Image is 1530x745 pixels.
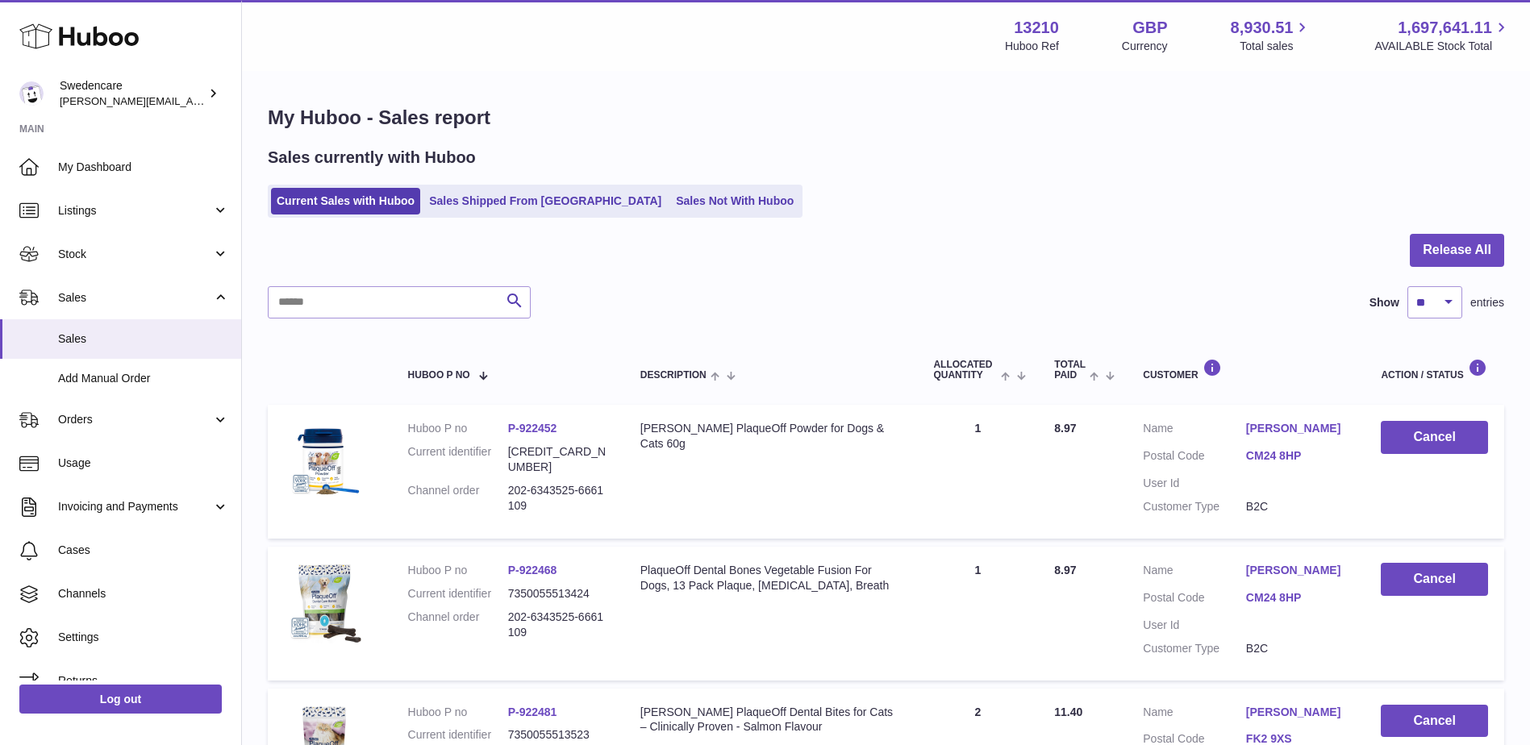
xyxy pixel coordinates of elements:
span: Total sales [1240,39,1311,54]
dd: 202-6343525-6661109 [508,483,608,514]
span: 8.97 [1054,422,1076,435]
dt: Postal Code [1143,448,1246,468]
span: Stock [58,247,212,262]
dd: 7350055513523 [508,727,608,743]
span: Returns [58,673,229,689]
dt: Name [1143,563,1246,582]
dt: Huboo P no [408,421,508,436]
div: Swedencare [60,78,205,109]
span: 8.97 [1054,564,1076,576]
div: Customer [1143,359,1349,381]
label: Show [1369,295,1399,310]
img: $_57.JPG [284,421,365,502]
a: CM24 8HP [1246,448,1349,464]
span: Usage [58,456,229,471]
span: Description [640,370,707,381]
a: 1,697,641.11 AVAILABLE Stock Total [1374,17,1511,54]
span: AVAILABLE Stock Total [1374,39,1511,54]
button: Cancel [1381,421,1488,454]
dt: Current identifier [408,586,508,601]
span: Cases [58,543,229,558]
span: Listings [58,203,212,219]
div: [PERSON_NAME] PlaqueOff Powder for Dogs & Cats 60g [640,421,902,452]
div: [PERSON_NAME] PlaqueOff Dental Bites for Cats – Clinically Proven - Salmon Flavour [640,705,902,735]
button: Cancel [1381,563,1488,596]
dd: B2C [1246,499,1349,514]
a: P-922468 [508,564,557,576]
a: Sales Not With Huboo [670,188,799,214]
div: Currency [1122,39,1168,54]
div: Action / Status [1381,359,1488,381]
dt: Customer Type [1143,641,1246,656]
span: 8,930.51 [1231,17,1294,39]
span: Sales [58,331,229,347]
span: Total paid [1054,360,1086,381]
button: Cancel [1381,705,1488,738]
span: entries [1470,295,1504,310]
dt: Huboo P no [408,705,508,720]
span: Settings [58,630,229,645]
h1: My Huboo - Sales report [268,105,1504,131]
img: $_57.JPG [284,563,365,643]
a: P-922452 [508,422,557,435]
span: My Dashboard [58,160,229,175]
span: Add Manual Order [58,371,229,386]
strong: 13210 [1014,17,1059,39]
dd: 7350055513424 [508,586,608,601]
a: CM24 8HP [1246,590,1349,606]
a: Sales Shipped From [GEOGRAPHIC_DATA] [423,188,667,214]
dt: Current identifier [408,444,508,475]
span: Sales [58,290,212,306]
h2: Sales currently with Huboo [268,147,476,169]
a: P-922481 [508,705,557,718]
dt: Name [1143,705,1246,724]
a: Current Sales with Huboo [271,188,420,214]
td: 1 [917,547,1038,680]
dd: B2C [1246,641,1349,656]
div: PlaqueOff Dental Bones Vegetable Fusion For Dogs, 13 Pack Plaque, [MEDICAL_DATA], Breath [640,563,902,593]
dt: User Id [1143,618,1246,633]
span: Huboo P no [408,370,470,381]
span: 11.40 [1054,705,1082,718]
strong: GBP [1132,17,1167,39]
span: Channels [58,586,229,601]
button: Release All [1410,234,1504,267]
dt: Name [1143,421,1246,440]
div: Huboo Ref [1005,39,1059,54]
a: [PERSON_NAME] [1246,563,1349,578]
dt: Customer Type [1143,499,1246,514]
a: 8,930.51 Total sales [1231,17,1312,54]
span: [PERSON_NAME][EMAIL_ADDRESS][PERSON_NAME][DOMAIN_NAME] [60,94,410,107]
span: 1,697,641.11 [1398,17,1492,39]
span: ALLOCATED Quantity [933,360,996,381]
a: [PERSON_NAME] [1246,421,1349,436]
dt: Channel order [408,483,508,514]
td: 1 [917,405,1038,539]
img: simon.shaw@swedencare.co.uk [19,81,44,106]
a: [PERSON_NAME] [1246,705,1349,720]
dt: Current identifier [408,727,508,743]
dt: Channel order [408,610,508,640]
span: Invoicing and Payments [58,499,212,514]
dt: User Id [1143,476,1246,491]
dt: Postal Code [1143,590,1246,610]
dd: [CREDIT_CARD_NUMBER] [508,444,608,475]
span: Orders [58,412,212,427]
dd: 202-6343525-6661109 [508,610,608,640]
dt: Huboo P no [408,563,508,578]
a: Log out [19,685,222,714]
